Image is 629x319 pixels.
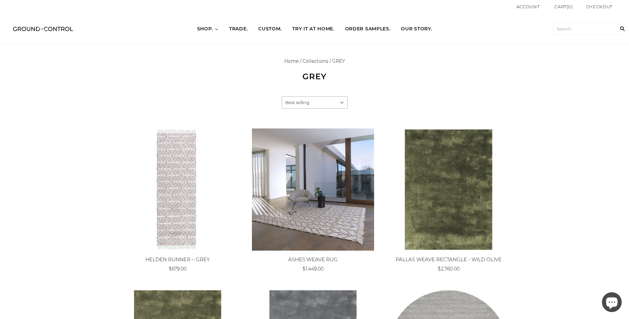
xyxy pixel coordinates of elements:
span: Cart [554,4,567,9]
span: CUSTOM. [258,26,282,32]
span: / [330,58,331,64]
span: SHOP. [197,26,213,32]
span: GREY [332,58,345,64]
a: Cart(0) [554,3,573,10]
inbox-online-store-chat: Shopify online store chat [600,292,624,314]
a: Collections [302,58,328,64]
a: CUSTOM. [253,20,287,38]
span: TRY IT AT HOME. [292,26,334,32]
span: OUR STORY. [401,26,432,32]
a: Account [516,4,540,9]
span: 0 [568,4,571,9]
a: HELDEN RUNNER – GREY [145,256,210,263]
a: PALLAS WEAVE RECTANGLE - WILD OLIVE [396,256,502,263]
a: ASHES WEAVE RUG [288,256,338,263]
span: $1,449.00 [302,266,324,272]
a: Home [284,58,298,64]
input: Search [553,22,626,35]
span: $2,760.00 [438,266,460,272]
h1: GREY [216,72,414,82]
a: TRADE. [224,20,253,38]
a: OUR STORY. [396,20,437,38]
input: Search [616,14,629,44]
a: SHOP. [192,20,224,38]
span: / [300,58,301,64]
span: $679.00 [169,266,187,272]
a: TRY IT AT HOME. [287,20,340,38]
span: ORDER SAMPLES. [345,26,391,32]
a: ORDER SAMPLES. [340,20,396,38]
span: TRADE. [229,26,248,32]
